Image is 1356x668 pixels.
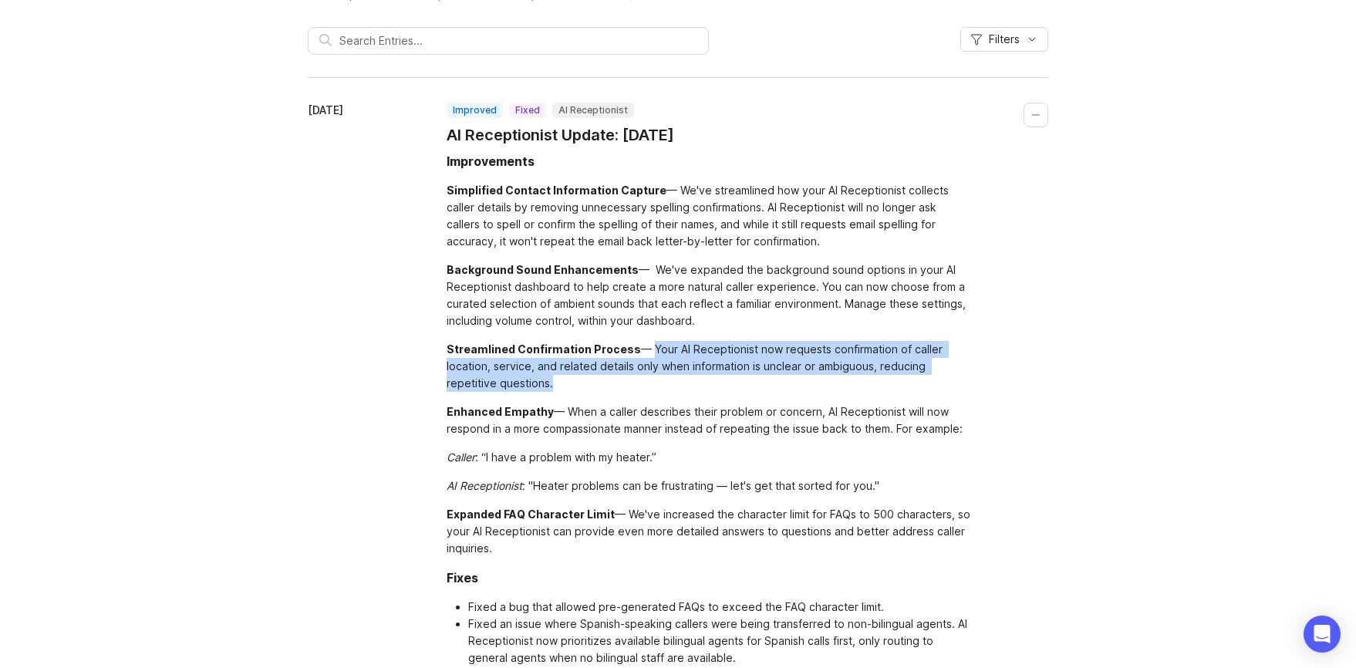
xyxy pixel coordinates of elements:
[447,182,971,250] div: — We've streamlined how your AI Receptionist collects caller details by removing unnecessary spel...
[447,405,554,418] div: Enhanced Empathy
[447,263,639,276] div: Background Sound Enhancements
[447,450,475,464] div: Caller
[447,449,971,466] div: : “I have a problem with my heater.”
[447,568,478,587] div: Fixes
[1304,616,1341,653] div: Open Intercom Messenger
[447,403,971,437] div: — When a caller describes their problem or concern, AI Receptionist will now respond in a more co...
[468,599,971,616] li: Fixed a bug that allowed pre-generated FAQs to exceed the FAQ character limit.
[960,27,1048,52] button: Filters
[447,124,674,146] a: AI Receptionist Update: [DATE]
[447,184,666,197] div: Simplified Contact Information Capture
[339,32,697,49] input: Search Entries...
[447,479,522,492] div: AI Receptionist
[447,477,971,494] div: : "Heater problems can be frustrating — let's get that sorted for you."
[447,152,535,170] div: Improvements
[447,342,641,356] div: Streamlined Confirmation Process
[447,508,615,521] div: Expanded FAQ Character Limit
[468,616,971,666] li: Fixed an issue where Spanish-speaking callers were being transferred to non-bilingual agents. AI ...
[515,104,540,116] p: fixed
[989,32,1020,47] span: Filters
[447,261,971,329] div: — We've expanded the background sound options in your AI Receptionist dashboard to help create a ...
[447,506,971,557] div: — We've increased the character limit for FAQs to 500 characters, so your AI Receptionist can pro...
[447,341,971,392] div: — Your AI Receptionist now requests confirmation of caller location, service, and related details...
[308,103,343,116] time: [DATE]
[558,104,628,116] p: AI Receptionist
[1024,103,1048,127] button: Collapse changelog entry
[453,104,497,116] p: improved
